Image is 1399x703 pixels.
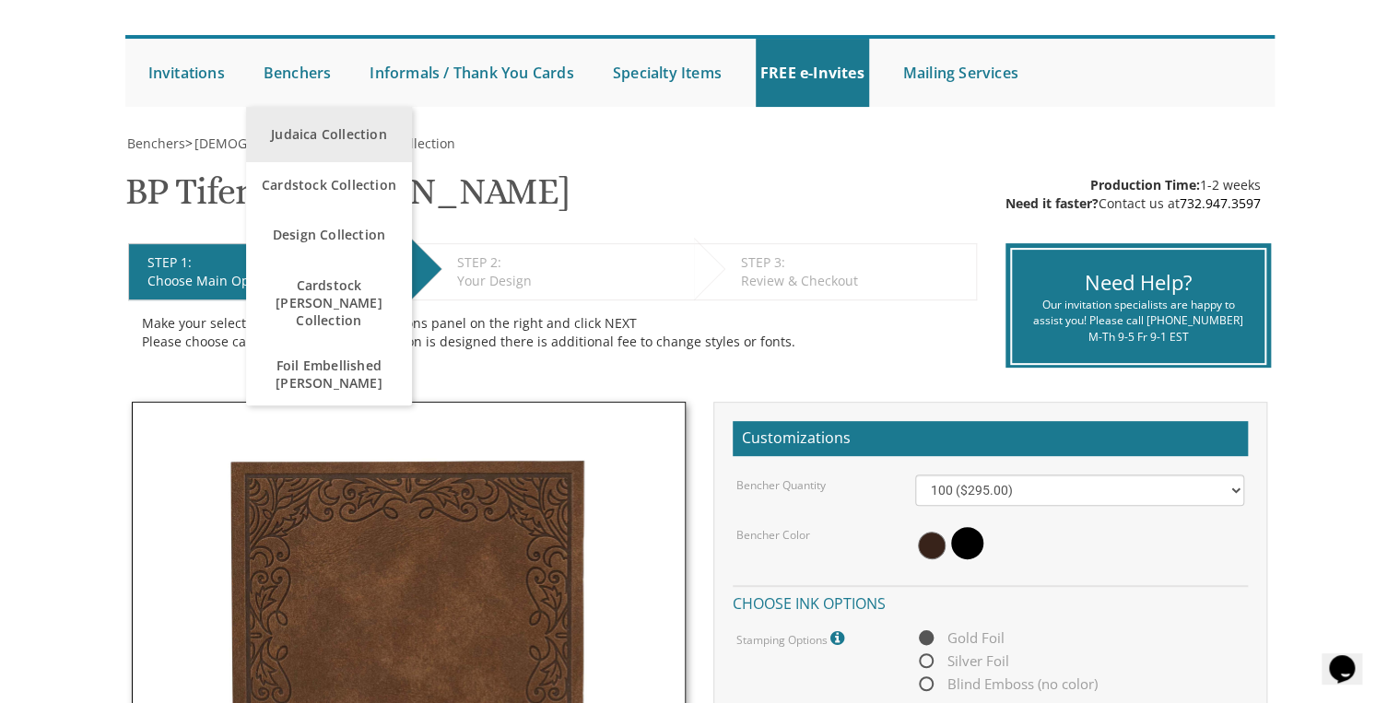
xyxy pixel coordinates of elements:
span: [DEMOGRAPHIC_DATA] Bencher Collection [194,135,455,152]
div: STEP 1: [147,253,402,272]
span: Benchers [127,135,185,152]
a: Benchers [259,39,336,107]
span: Production Time: [1090,176,1200,193]
a: Judaica Collection [246,107,412,162]
iframe: chat widget [1322,629,1381,685]
div: Your Design [457,272,685,290]
div: Review & Checkout [740,272,967,290]
a: Invitations [144,39,229,107]
span: Foil Embellished [PERSON_NAME] [251,347,407,401]
label: Bencher Color [736,527,810,543]
div: 1-2 weeks Contact us at [1005,176,1261,213]
a: Foil Embellished [PERSON_NAME] [246,343,412,405]
span: Cardstock Collection [251,167,407,203]
label: Stamping Options [736,627,849,650]
a: Mailing Services [899,39,1023,107]
span: Gold Foil [915,627,1005,650]
a: [DEMOGRAPHIC_DATA] Bencher Collection [193,135,455,152]
h4: Choose ink options [733,585,1248,617]
div: STEP 3: [740,253,967,272]
div: Need Help? [1026,268,1250,297]
span: Blind Emboss (no color) [915,673,1098,696]
a: Cardstock [PERSON_NAME] Collection [246,263,412,343]
a: 732.947.3597 [1180,194,1261,212]
a: Cardstock Collection [246,162,412,207]
div: STEP 2: [457,253,685,272]
span: > [185,135,455,152]
h2: Customizations [733,421,1248,456]
a: Specialty Items [608,39,726,107]
span: Need it faster? [1005,194,1099,212]
a: Informals / Thank You Cards [365,39,578,107]
a: Design Collection [246,207,412,263]
h1: BP Tiferes [PERSON_NAME] [125,171,570,226]
a: Benchers [125,135,185,152]
a: FREE e-Invites [756,39,869,107]
div: Our invitation specialists are happy to assist you! Please call [PHONE_NUMBER] M-Th 9-5 Fr 9-1 EST [1026,297,1250,344]
span: Silver Foil [915,650,1009,673]
div: Choose Main Options [147,272,402,290]
label: Bencher Quantity [736,477,826,493]
span: Cardstock [PERSON_NAME] Collection [251,267,407,338]
div: Make your selections from the Customizations panel on the right and click NEXT Please choose care... [142,314,963,351]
